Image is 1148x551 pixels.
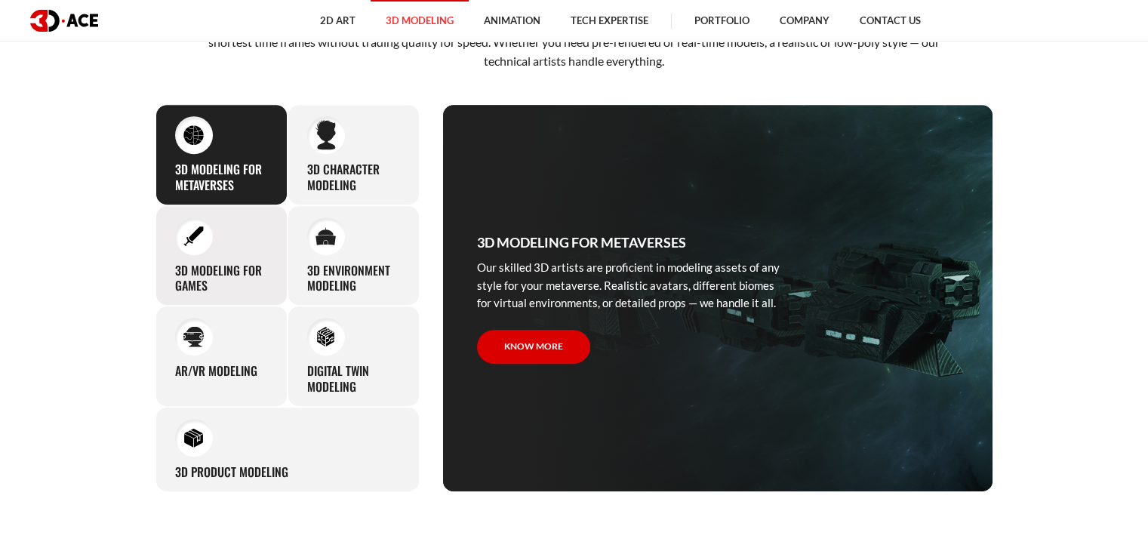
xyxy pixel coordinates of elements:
img: Digital Twin modeling [315,327,336,347]
img: 3D Product Modeling [183,427,204,448]
img: 3D Modeling for Metaverses [183,125,204,145]
img: 3D environment modeling [315,227,336,245]
img: AR/VR modeling [183,327,204,347]
p: Our 3D modeling studio builds any assets and customizes them to your needs. We deal with projects... [202,15,946,70]
h3: 3D Product Modeling [175,464,288,480]
h3: 3D environment modeling [307,263,400,294]
h3: 3D character modeling [307,162,400,193]
img: logo dark [30,10,98,32]
h3: Digital Twin modeling [307,363,400,395]
img: 3D character modeling [315,120,336,151]
h3: 3D Modeling for Metaverses [175,162,268,193]
h3: 3D modeling for games [175,263,268,294]
h3: 3D Modeling for Metaverses [477,232,686,253]
img: 3D modeling for games [183,226,204,246]
p: Our skilled 3D artists are proficient in modeling assets of any style for your metaverse. Realist... [477,259,786,312]
a: Know more [477,330,590,364]
h3: AR/VR modeling [175,363,257,379]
